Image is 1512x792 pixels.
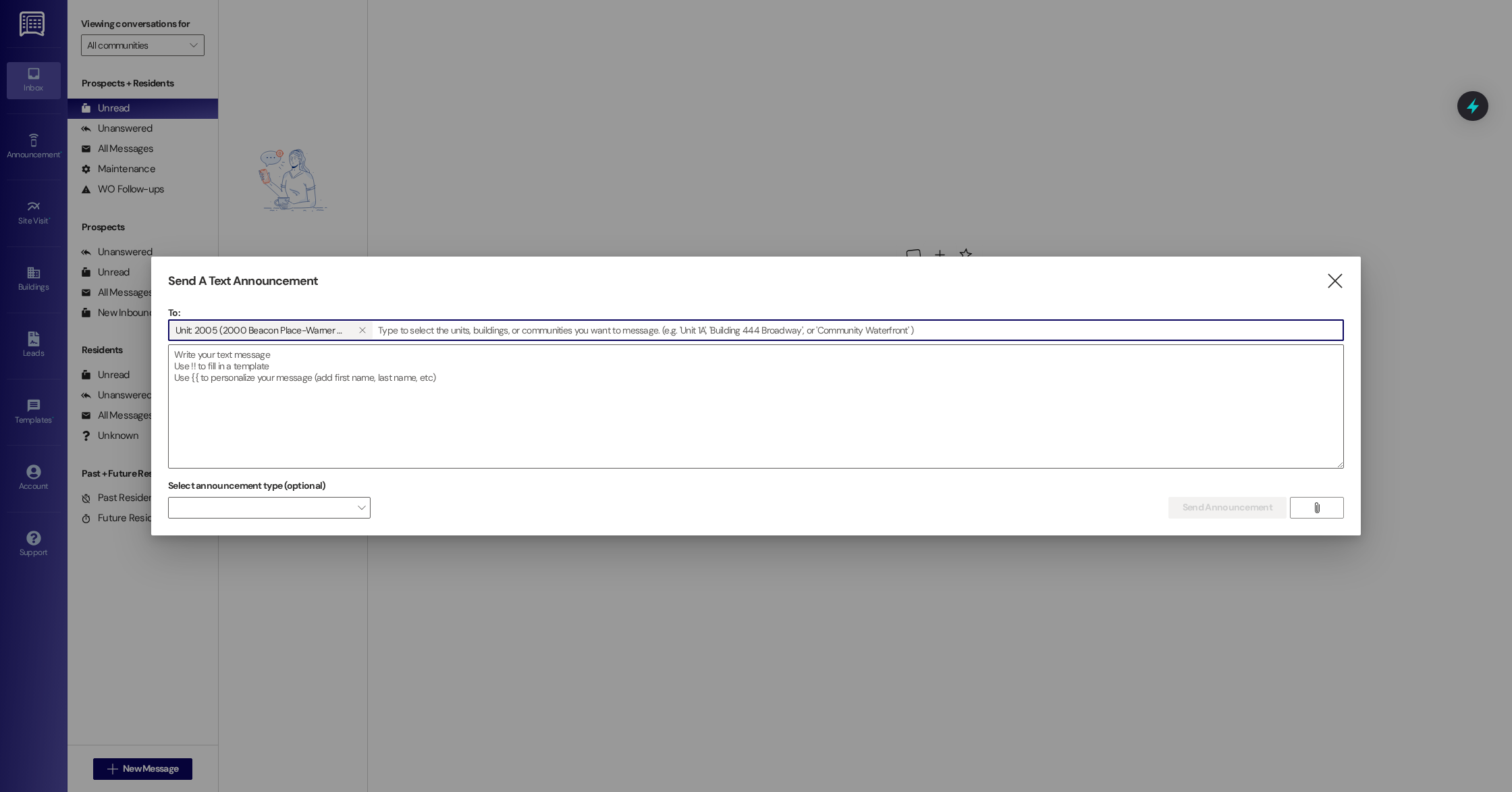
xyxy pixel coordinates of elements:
i:  [358,325,366,336]
button: Unit: 2005 (2000 Beacon Place-Warner Robins, LLC) [352,321,373,339]
span: Unit: 2005 (2000 Beacon Place-Warner Robins, LLC) [175,321,347,339]
label: Select announcement type (optional) [168,475,326,496]
i:  [1326,274,1344,288]
i:  [1312,502,1322,513]
h3: Send A Text Announcement [168,273,318,289]
input: Type to select the units, buildings, or communities you want to message. (e.g. 'Unit 1A', 'Buildi... [374,320,1343,340]
span: Send Announcement [1183,500,1272,514]
button: Send Announcement [1168,497,1287,519]
p: To: [168,306,1344,319]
